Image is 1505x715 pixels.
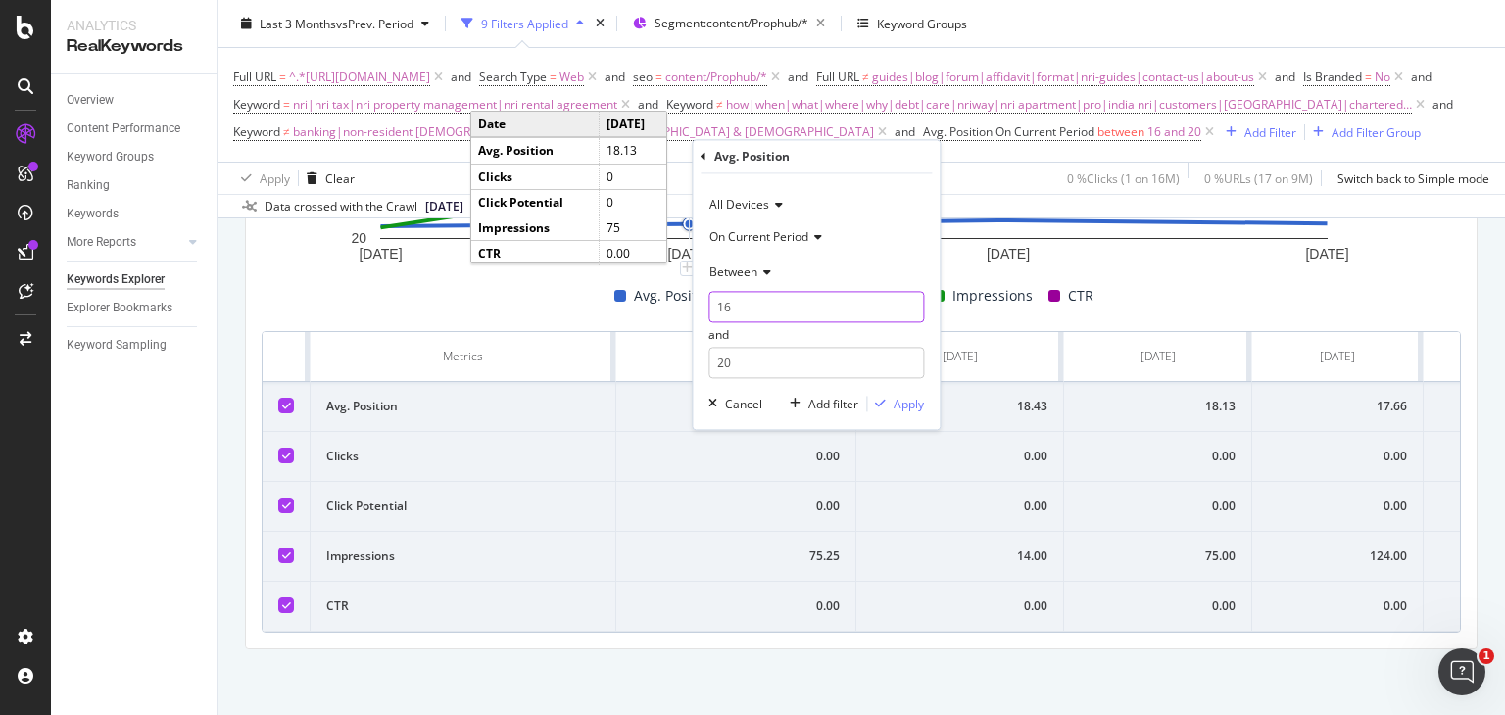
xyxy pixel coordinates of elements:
[632,597,840,615] div: 0.00
[1332,123,1421,140] div: Add Filter Group
[725,396,762,412] div: Cancel
[605,68,625,86] button: and
[632,548,840,565] div: 75.25
[260,15,336,31] span: Last 3 Months
[67,269,165,290] div: Keywords Explorer
[680,261,696,276] div: plus
[481,15,568,31] div: 9 Filters Applied
[67,16,201,35] div: Analytics
[655,15,808,31] span: Segment: content/Prophub/*
[293,119,874,146] span: banking|non-resident [DEMOGRAPHIC_DATA] (nris)|nri [DEMOGRAPHIC_DATA] & [DEMOGRAPHIC_DATA]
[233,8,437,39] button: Last 3 MonthsvsPrev. Period
[479,69,547,85] span: Search Type
[632,448,840,465] div: 0.00
[454,8,592,39] button: 9 Filters Applied
[665,64,767,91] span: content/Prophub/*
[67,298,203,318] a: Explorer Bookmarks
[716,96,723,113] span: ≠
[1141,348,1176,365] div: [DATE]
[862,69,869,85] span: ≠
[625,8,833,39] button: Segment:content/Prophub/*
[1330,163,1489,194] button: Switch back to Simple mode
[638,95,658,114] button: and
[894,396,924,412] div: Apply
[1067,169,1180,186] div: 0 % Clicks ( 1 on 16M )
[788,68,808,86] button: and
[336,15,413,31] span: vs Prev. Period
[233,96,280,113] span: Keyword
[351,231,366,247] text: 20
[417,195,487,218] button: [DATE]
[1432,95,1453,114] button: and
[943,348,978,365] div: [DATE]
[1411,69,1432,85] div: and
[67,90,203,111] a: Overview
[325,169,355,186] div: Clear
[311,432,616,482] td: Clicks
[67,175,110,196] div: Ranking
[1303,69,1362,85] span: Is Branded
[67,147,203,167] a: Keyword Groups
[872,398,1047,415] div: 18.43
[923,123,1094,140] span: Avg. Position On Current Period
[67,232,136,253] div: More Reports
[1432,96,1453,113] div: and
[877,15,967,31] div: Keyword Groups
[1275,68,1295,86] button: and
[816,69,859,85] span: Full URL
[1080,597,1236,615] div: 0.00
[709,197,769,214] span: All Devices
[872,548,1047,565] div: 14.00
[311,382,616,432] td: Avg. Position
[289,64,430,91] span: ^.*[URL][DOMAIN_NAME]
[67,335,203,356] a: Keyword Sampling
[1365,69,1372,85] span: =
[1268,498,1407,515] div: 0.00
[311,582,616,632] td: CTR
[667,246,710,262] text: [DATE]
[1411,68,1432,86] button: and
[260,169,290,186] div: Apply
[701,395,762,414] button: Cancel
[895,123,915,140] div: and
[1204,169,1313,186] div: 0 % URLs ( 17 on 9M )
[67,119,180,139] div: Content Performance
[293,91,617,119] span: nri|nri tax|nri property management|nri rental agreement
[283,123,290,140] span: ≠
[788,69,808,85] div: and
[67,147,154,167] div: Keyword Groups
[451,68,471,86] button: and
[67,204,119,224] div: Keywords
[1305,246,1348,262] text: [DATE]
[67,90,114,111] div: Overview
[279,69,286,85] span: =
[67,35,201,58] div: RealKeywords
[233,69,276,85] span: Full URL
[782,395,858,414] button: Add filter
[1218,120,1296,144] button: Add Filter
[550,69,557,85] span: =
[299,163,355,194] button: Clear
[67,119,203,139] a: Content Performance
[655,69,662,85] span: =
[987,246,1030,262] text: [DATE]
[1337,169,1489,186] div: Switch back to Simple mode
[872,448,1047,465] div: 0.00
[1320,348,1355,365] div: [DATE]
[1244,123,1296,140] div: Add Filter
[666,96,713,113] span: Keyword
[850,8,975,39] button: Keyword Groups
[872,64,1254,91] span: guides|blog|forum|affidavit|format|nri-guides|contact-us|about-us
[1275,69,1295,85] div: and
[638,96,658,113] div: and
[872,597,1047,615] div: 0.00
[67,335,167,356] div: Keyword Sampling
[67,175,203,196] a: Ranking
[952,284,1033,308] span: Impressions
[1268,548,1407,565] div: 124.00
[632,498,840,515] div: 0.00
[872,498,1047,515] div: 0.00
[1305,120,1421,144] button: Add Filter Group
[1438,648,1485,695] iframe: Intercom live chat
[708,292,924,379] div: and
